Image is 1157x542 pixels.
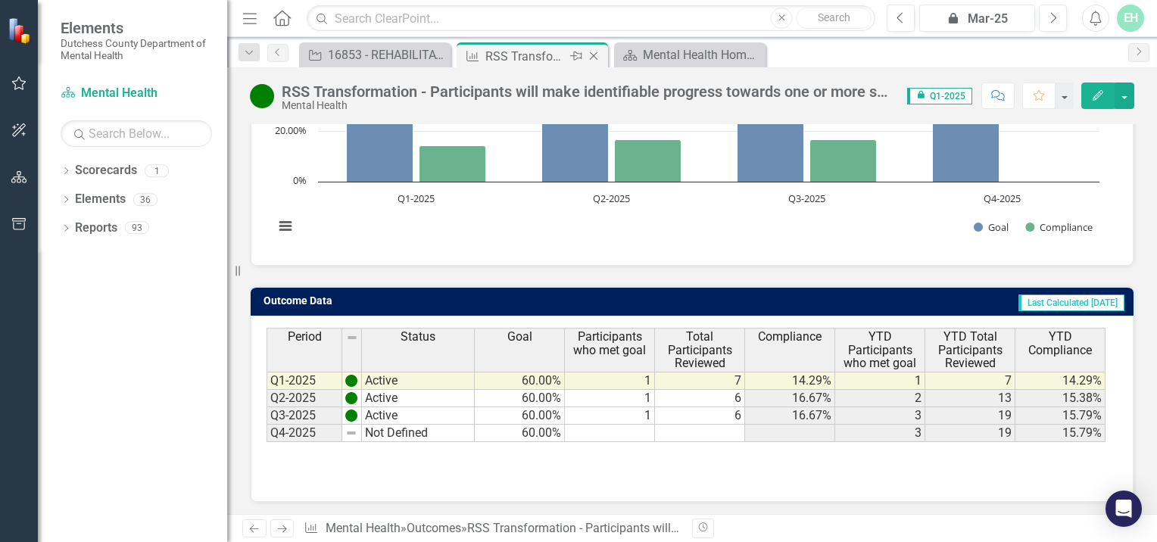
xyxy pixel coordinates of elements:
a: Mental Health [326,521,401,535]
td: 3 [835,407,925,425]
td: 15.79% [1015,425,1106,442]
small: Dutchess County Department of Mental Health [61,37,212,62]
path: Q3-2025, 16.66666667. Compliance. [810,139,877,182]
input: Search Below... [61,120,212,147]
td: Q1-2025 [267,372,342,390]
td: 6 [655,407,745,425]
td: Not Defined [362,425,475,442]
button: Search [796,8,872,29]
button: Mar-25 [919,5,1035,32]
img: vxUKiH+t4DB4Dlbf9nNoqvUz9g3YKO8hfrLxWcNDrLJ4jvweb+hBW2lgkewAAAABJRU5ErkJggg== [345,375,357,387]
div: » » [304,520,681,537]
div: RSS Transformation - Participants will make identifiable progress towards one or more self-assess... [282,83,892,100]
a: 16853 - REHABILITATION SUPPORT SERVICES - Housing [303,45,447,64]
text: 0% [293,173,307,187]
span: Q1-2025 [907,88,972,104]
button: Show Compliance [1025,220,1093,234]
input: Search ClearPoint... [307,5,875,32]
td: 3 [835,425,925,442]
text: 20.00% [275,123,307,137]
td: 7 [925,372,1015,390]
div: 36 [133,193,157,206]
span: Goal [507,330,532,344]
path: Q1-2025, 14.28571429. Compliance. [419,145,486,182]
div: RSS Transformation - Participants will make identifiable progress towards one or more self-assess... [485,47,566,66]
button: View chart menu, Chart [275,216,296,237]
span: YTD Participants who met goal [838,330,922,370]
td: 16.67% [745,390,835,407]
span: Elements [61,19,212,37]
text: Q4-2025 [984,192,1021,205]
td: 7 [655,372,745,390]
img: Active [250,84,274,108]
td: 60.00% [475,372,565,390]
button: EH [1117,5,1144,32]
td: 16.67% [745,407,835,425]
td: Q3-2025 [267,407,342,425]
a: Mental Health Home Page [618,45,762,64]
td: Active [362,390,475,407]
td: 14.29% [1015,372,1106,390]
td: 1 [565,372,655,390]
div: Open Intercom Messenger [1106,491,1142,527]
img: vxUKiH+t4DB4Dlbf9nNoqvUz9g3YKO8hfrLxWcNDrLJ4jvweb+hBW2lgkewAAAABJRU5ErkJggg== [345,410,357,422]
td: Q2-2025 [267,390,342,407]
td: 15.38% [1015,390,1106,407]
a: Reports [75,220,117,237]
img: 8DAGhfEEPCf229AAAAAElFTkSuQmCC [346,332,358,344]
img: ClearPoint Strategy [7,17,35,45]
td: 2 [835,390,925,407]
div: Mental Health Home Page [643,45,762,64]
span: Participants who met goal [568,330,651,357]
a: Scorecards [75,162,137,179]
h3: Outcome Data [264,295,600,307]
span: Search [818,11,850,23]
td: 15.79% [1015,407,1106,425]
td: 14.29% [745,372,835,390]
td: 13 [925,390,1015,407]
span: YTD Compliance [1018,330,1102,357]
button: Show Goal [974,220,1009,234]
a: Mental Health [61,85,212,102]
text: Q3-2025 [788,192,825,205]
svg: Interactive chart [267,23,1107,250]
span: Status [401,330,435,344]
td: 1 [565,407,655,425]
span: Compliance [758,330,822,344]
div: Mar-25 [925,10,1030,28]
text: Compliance [1040,220,1093,234]
td: Active [362,407,475,425]
td: Active [362,372,475,390]
td: 60.00% [475,425,565,442]
div: 93 [125,222,149,235]
td: 6 [655,390,745,407]
div: Mental Health [282,100,892,111]
td: 1 [565,390,655,407]
span: YTD Total Participants Reviewed [928,330,1012,370]
img: 8DAGhfEEPCf229AAAAAElFTkSuQmCC [345,427,357,439]
td: 19 [925,407,1015,425]
div: Chart. Highcharts interactive chart. [267,23,1118,250]
td: 60.00% [475,390,565,407]
td: Q4-2025 [267,425,342,442]
div: 1 [145,164,169,177]
td: 60.00% [475,407,565,425]
text: Q2-2025 [593,192,630,205]
span: Period [288,330,322,344]
span: Total Participants Reviewed [658,330,741,370]
path: Q2-2025, 16.66666667. Compliance. [615,139,681,182]
td: 1 [835,372,925,390]
img: vxUKiH+t4DB4Dlbf9nNoqvUz9g3YKO8hfrLxWcNDrLJ4jvweb+hBW2lgkewAAAABJRU5ErkJggg== [345,392,357,404]
a: Outcomes [407,521,461,535]
td: 19 [925,425,1015,442]
a: Elements [75,191,126,208]
text: Q1-2025 [398,192,435,205]
span: Last Calculated [DATE] [1018,294,1124,311]
div: 16853 - REHABILITATION SUPPORT SERVICES - Housing [328,45,447,64]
